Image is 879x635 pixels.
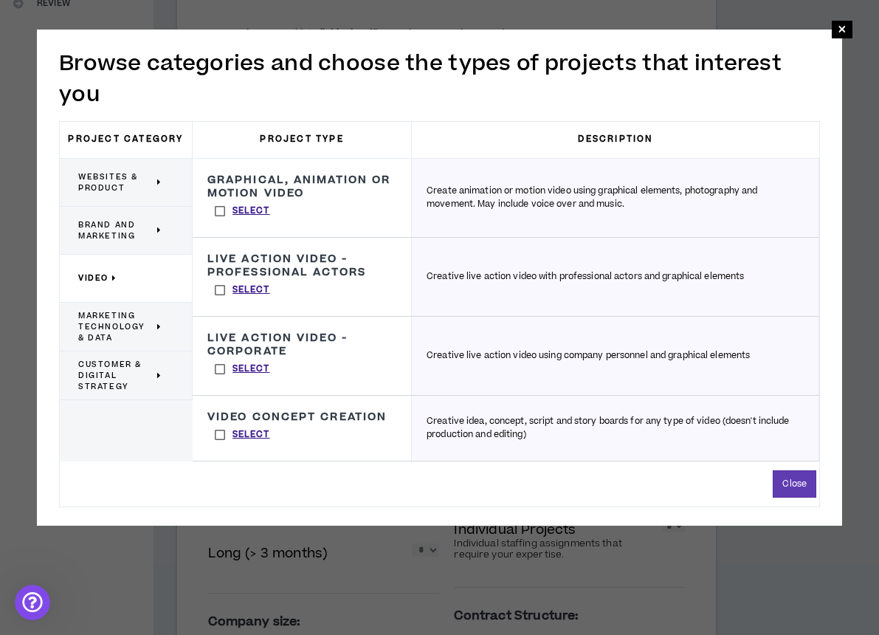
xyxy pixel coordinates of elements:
p: Hi [PERSON_NAME] ! [30,105,266,155]
h3: Project Type [193,122,412,158]
h3: Graphical, Animation or Motion Video [207,174,396,200]
button: Messages [98,461,196,520]
span: Video [78,272,108,284]
span: Help [234,498,258,508]
button: Help [197,461,295,520]
span: Marketing Technology & Data [78,310,154,343]
p: Creative idea, concept, script and story boards for any type of video (doesn't include production... [427,415,804,442]
span: Home [32,498,66,508]
h3: Description [412,122,819,158]
p: Select [232,284,270,297]
iframe: Intercom live chat [15,585,50,620]
span: × [838,20,847,38]
p: Create animation or motion video using graphical elements, photography and movement. May include ... [427,185,804,211]
p: Select [232,363,270,376]
p: Creative live action video using company personnel and graphical elements [427,349,750,363]
h3: Live Action Video - Corporate [207,332,396,358]
span: Messages [123,498,173,508]
button: Close [773,470,816,498]
p: How can we help? [30,155,266,180]
span: Brand and Marketing [78,219,154,241]
h3: Live Action Video - Professional Actors [207,253,396,279]
h2: Browse categories and choose the types of projects that interest you [59,48,820,110]
h3: Project Category [60,122,193,158]
span: Websites & Product [78,171,154,193]
div: Close [254,24,280,50]
p: Select [232,428,270,442]
p: Creative live action video with professional actors and graphical elements [427,270,744,284]
div: Send us a messageWe typically reply in a few hours [15,199,280,255]
div: Send us a message [30,211,247,227]
img: logo [30,28,56,52]
span: Search for help [30,276,120,292]
h3: Video Concept Creation [207,411,387,424]
span: Customer & Digital Strategy [78,359,154,392]
p: Select [232,205,270,218]
img: Profile image for Morgan [201,24,230,53]
div: We typically reply in a few hours [30,227,247,242]
button: Search for help [21,269,274,298]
